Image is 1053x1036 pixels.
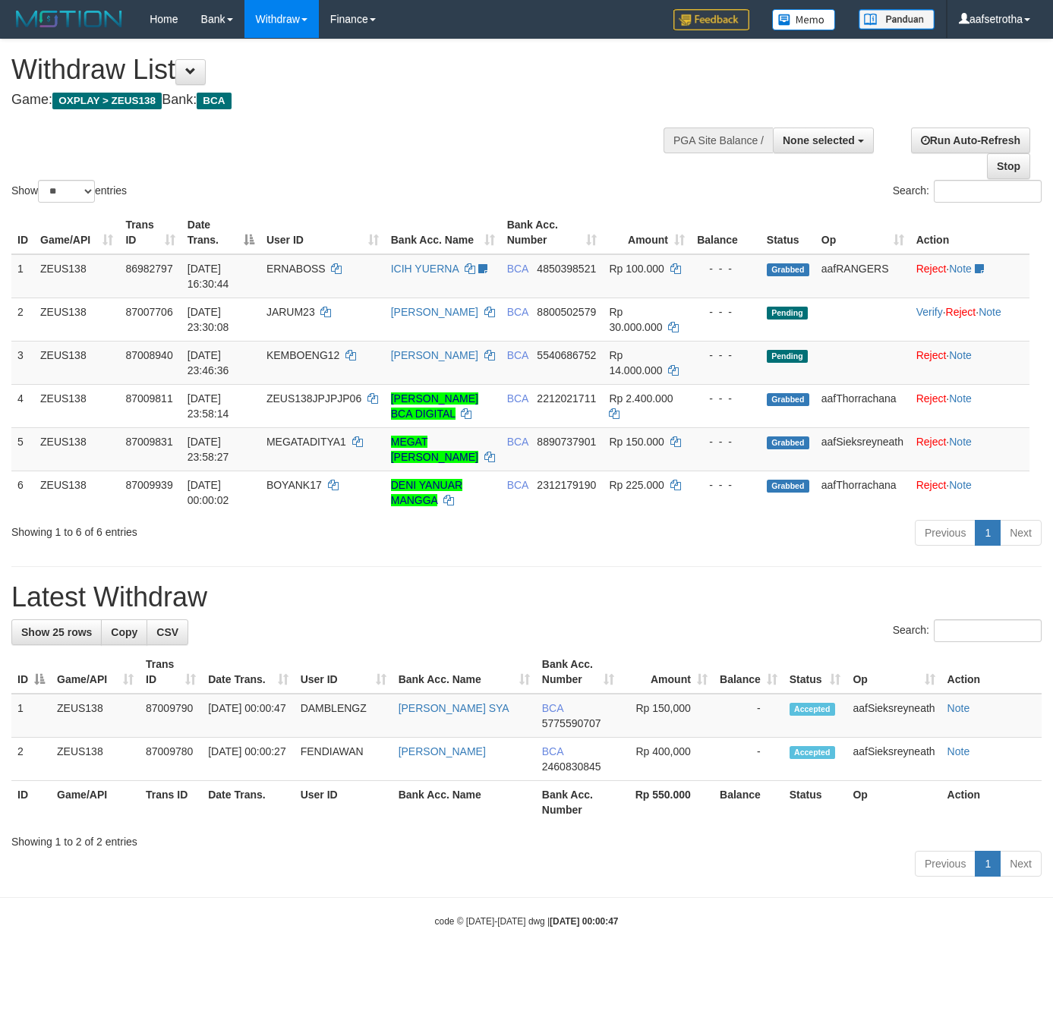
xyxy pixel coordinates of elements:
[910,211,1029,254] th: Action
[846,738,941,781] td: aafSieksreyneath
[772,9,836,30] img: Button%20Memo.svg
[51,650,140,694] th: Game/API: activate to sort column ascending
[11,211,34,254] th: ID
[393,650,536,694] th: Bank Acc. Name: activate to sort column ascending
[609,349,662,376] span: Rp 14.000.000
[125,306,172,318] span: 87007706
[987,153,1030,179] a: Stop
[916,349,947,361] a: Reject
[11,93,687,108] h4: Game: Bank:
[391,392,478,420] a: [PERSON_NAME] BCA DIGITAL
[188,349,229,376] span: [DATE] 23:46:36
[783,650,847,694] th: Status: activate to sort column ascending
[507,392,528,405] span: BCA
[295,781,393,824] th: User ID
[620,738,714,781] td: Rp 400,000
[910,427,1029,471] td: ·
[295,738,393,781] td: FENDIAWAN
[916,263,947,275] a: Reject
[11,384,34,427] td: 4
[537,263,596,275] span: Copy 4850398521 to clipboard
[975,520,1001,546] a: 1
[188,436,229,463] span: [DATE] 23:58:27
[188,263,229,290] span: [DATE] 16:30:44
[266,263,326,275] span: ERNABOSS
[125,479,172,491] span: 87009939
[11,55,687,85] h1: Withdraw List
[815,427,910,471] td: aafSieksreyneath
[1000,851,1042,877] a: Next
[11,518,427,540] div: Showing 1 to 6 of 6 entries
[697,391,755,406] div: - - -
[815,384,910,427] td: aafThorrachana
[893,180,1042,203] label: Search:
[266,306,315,318] span: JARUM23
[714,650,783,694] th: Balance: activate to sort column ascending
[910,254,1029,298] td: ·
[399,745,486,757] a: [PERSON_NAME]
[34,211,119,254] th: Game/API: activate to sort column ascending
[910,341,1029,384] td: ·
[714,738,783,781] td: -
[391,263,459,275] a: ICIH YUERNA
[11,582,1042,612] h1: Latest Withdraw
[934,619,1042,642] input: Search:
[783,134,855,146] span: None selected
[941,650,1042,694] th: Action
[714,781,783,824] th: Balance
[21,626,92,638] span: Show 25 rows
[767,263,809,276] span: Grabbed
[266,479,322,491] span: BOYANK17
[949,263,972,275] a: Note
[609,306,662,333] span: Rp 30.000.000
[697,261,755,276] div: - - -
[542,760,601,773] span: Copy 2460830845 to clipboard
[391,349,478,361] a: [PERSON_NAME]
[934,180,1042,203] input: Search:
[181,211,260,254] th: Date Trans.: activate to sort column descending
[946,306,976,318] a: Reject
[949,349,972,361] a: Note
[536,781,620,824] th: Bank Acc. Number
[501,211,604,254] th: Bank Acc. Number: activate to sort column ascending
[391,479,462,506] a: DENI YANUAR MANGGA
[11,180,127,203] label: Show entries
[11,8,127,30] img: MOTION_logo.png
[11,738,51,781] td: 2
[125,349,172,361] span: 87008940
[140,694,202,738] td: 87009790
[697,348,755,363] div: - - -
[537,436,596,448] span: Copy 8890737901 to clipboard
[846,694,941,738] td: aafSieksreyneath
[11,471,34,514] td: 6
[266,349,339,361] span: KEMBOENG12
[609,263,664,275] span: Rp 100.000
[11,254,34,298] td: 1
[34,341,119,384] td: ZEUS138
[147,619,188,645] a: CSV
[507,349,528,361] span: BCA
[783,781,847,824] th: Status
[119,211,181,254] th: Trans ID: activate to sort column ascending
[125,263,172,275] span: 86982797
[101,619,147,645] a: Copy
[949,479,972,491] a: Note
[295,694,393,738] td: DAMBLENGZ
[761,211,815,254] th: Status
[620,781,714,824] th: Rp 550.000
[609,479,664,491] span: Rp 225.000
[156,626,178,638] span: CSV
[542,717,601,729] span: Copy 5775590707 to clipboard
[915,520,976,546] a: Previous
[846,650,941,694] th: Op: activate to sort column ascending
[11,298,34,341] td: 2
[11,341,34,384] td: 3
[542,745,563,757] span: BCA
[767,307,808,320] span: Pending
[620,694,714,738] td: Rp 150,000
[550,916,618,927] strong: [DATE] 00:00:47
[52,93,162,109] span: OXPLAY > ZEUS138
[38,180,95,203] select: Showentries
[11,619,102,645] a: Show 25 rows
[537,479,596,491] span: Copy 2312179190 to clipboard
